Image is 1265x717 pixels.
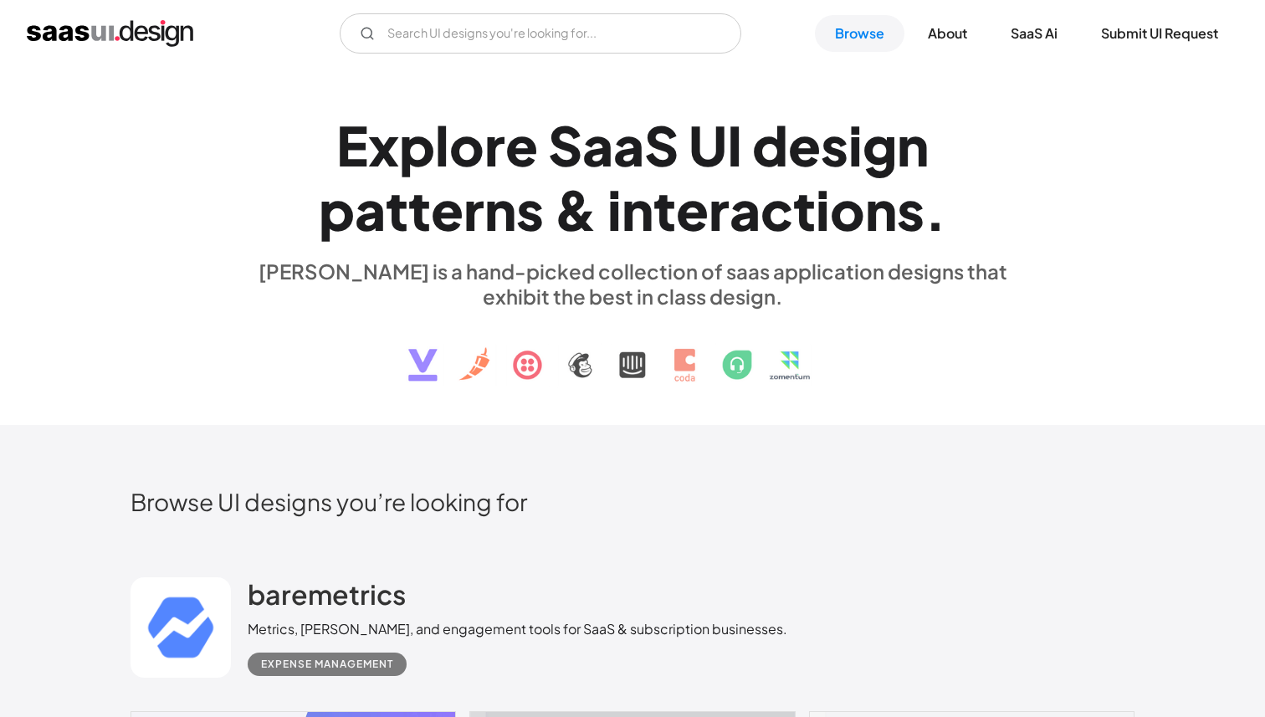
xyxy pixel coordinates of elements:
[730,177,761,242] div: a
[1081,15,1238,52] a: Submit UI Request
[340,13,741,54] input: Search UI designs you're looking for...
[908,15,987,52] a: About
[431,177,463,242] div: e
[613,113,644,177] div: a
[516,177,544,242] div: s
[336,113,368,177] div: E
[248,113,1017,242] h1: Explore SaaS UI design patterns & interactions.
[644,113,679,177] div: S
[689,113,727,177] div: U
[848,113,863,177] div: i
[340,13,741,54] form: Email Form
[248,577,406,619] a: baremetrics
[131,487,1134,516] h2: Browse UI designs you’re looking for
[709,177,730,242] div: r
[821,113,848,177] div: s
[793,177,816,242] div: t
[548,113,582,177] div: S
[830,177,865,242] div: o
[449,113,484,177] div: o
[463,177,484,242] div: r
[505,113,538,177] div: e
[815,15,904,52] a: Browse
[355,177,386,242] div: a
[248,259,1017,309] div: [PERSON_NAME] is a hand-picked collection of saas application designs that exhibit the best in cl...
[484,177,516,242] div: n
[924,177,946,242] div: .
[897,113,929,177] div: n
[676,177,709,242] div: e
[319,177,355,242] div: p
[261,654,393,674] div: Expense Management
[897,177,924,242] div: s
[653,177,676,242] div: t
[863,113,897,177] div: g
[752,113,788,177] div: d
[248,619,787,639] div: Metrics, [PERSON_NAME], and engagement tools for SaaS & subscription businesses.
[408,177,431,242] div: t
[379,309,886,396] img: text, icon, saas logo
[435,113,449,177] div: l
[27,20,193,47] a: home
[399,113,435,177] div: p
[248,577,406,611] h2: baremetrics
[788,113,821,177] div: e
[554,177,597,242] div: &
[727,113,742,177] div: I
[582,113,613,177] div: a
[865,177,897,242] div: n
[622,177,653,242] div: n
[816,177,830,242] div: i
[368,113,399,177] div: x
[386,177,408,242] div: t
[991,15,1078,52] a: SaaS Ai
[761,177,793,242] div: c
[484,113,505,177] div: r
[607,177,622,242] div: i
